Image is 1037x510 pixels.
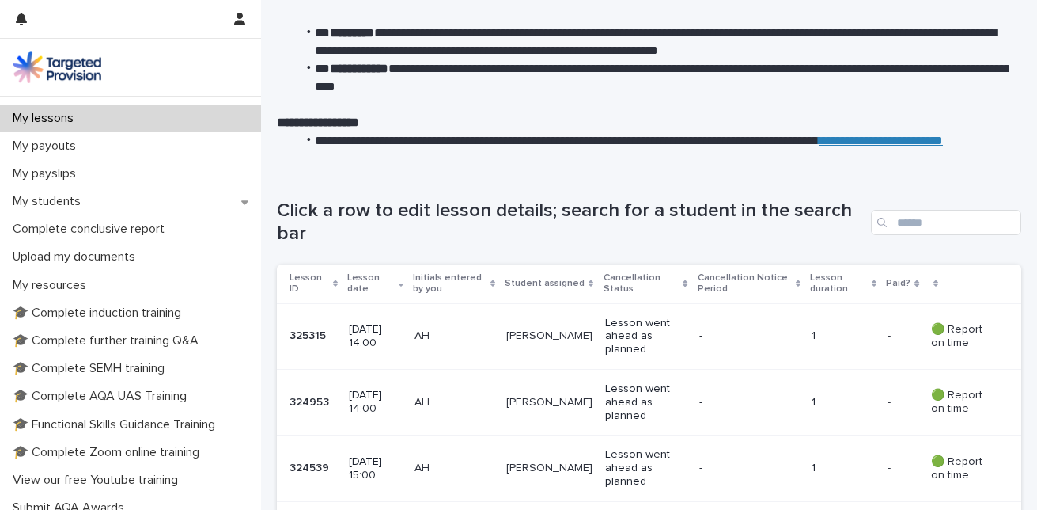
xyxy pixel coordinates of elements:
p: 1 [812,329,875,343]
p: Cancellation Notice Period [698,269,792,299]
p: AH [414,329,494,343]
p: My payouts [6,139,89,154]
p: My payslips [6,166,89,181]
p: Initials entered by you [413,269,486,299]
p: 🎓 Complete AQA UAS Training [6,389,199,404]
input: Search [871,210,1021,235]
p: Student assigned [505,275,585,292]
p: 324953 [290,393,332,409]
p: 🟢 Report on time [931,323,996,350]
p: 1 [812,396,875,409]
p: AH [414,462,494,475]
p: Lesson duration [810,269,868,299]
p: My students [6,194,93,209]
p: My resources [6,278,99,293]
p: Paid? [886,275,910,292]
p: 🟢 Report on time [931,389,996,416]
p: 1 [812,462,875,475]
p: [PERSON_NAME] [506,462,592,475]
p: - [888,393,894,409]
tr: 324539324539 [DATE] 15:00AH[PERSON_NAME]Lesson went ahead as planned-1-- 🟢 Report on time [277,436,1021,501]
p: - [699,329,787,343]
p: Complete conclusive report [6,222,177,237]
p: 🎓 Complete induction training [6,306,194,321]
p: Lesson date [347,269,395,299]
p: Cancellation Status [604,269,679,299]
p: 🎓 Complete SEMH training [6,361,177,376]
p: Lesson went ahead as planned [605,382,687,422]
p: - [888,459,894,475]
img: M5nRWzHhSzIhMunXDL62 [13,51,101,83]
p: 325315 [290,326,329,343]
p: [DATE] 14:00 [349,389,402,416]
p: [DATE] 14:00 [349,323,402,350]
p: - [699,462,787,475]
p: 🟢 Report on time [931,455,996,482]
p: [PERSON_NAME] [506,396,592,409]
tr: 325315325315 [DATE] 14:00AH[PERSON_NAME]Lesson went ahead as planned-1-- 🟢 Report on time [277,303,1021,369]
p: - [888,326,894,343]
h1: Click a row to edit lesson details; search for a student in the search bar [277,200,865,245]
p: 🎓 Functional Skills Guidance Training [6,417,228,432]
p: AH [414,396,494,409]
p: 🎓 Complete further training Q&A [6,333,211,348]
p: [PERSON_NAME] [506,329,592,343]
p: Lesson ID [290,269,329,299]
p: [DATE] 15:00 [349,455,402,482]
p: - [699,396,787,409]
p: Lesson went ahead as planned [605,317,687,356]
p: 🎓 Complete Zoom online training [6,445,212,460]
p: Lesson went ahead as planned [605,448,687,488]
tr: 324953324953 [DATE] 14:00AH[PERSON_NAME]Lesson went ahead as planned-1-- 🟢 Report on time [277,370,1021,436]
p: Upload my documents [6,249,148,265]
p: View our free Youtube training [6,473,191,488]
p: My lessons [6,111,86,126]
p: 324539 [290,459,332,475]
